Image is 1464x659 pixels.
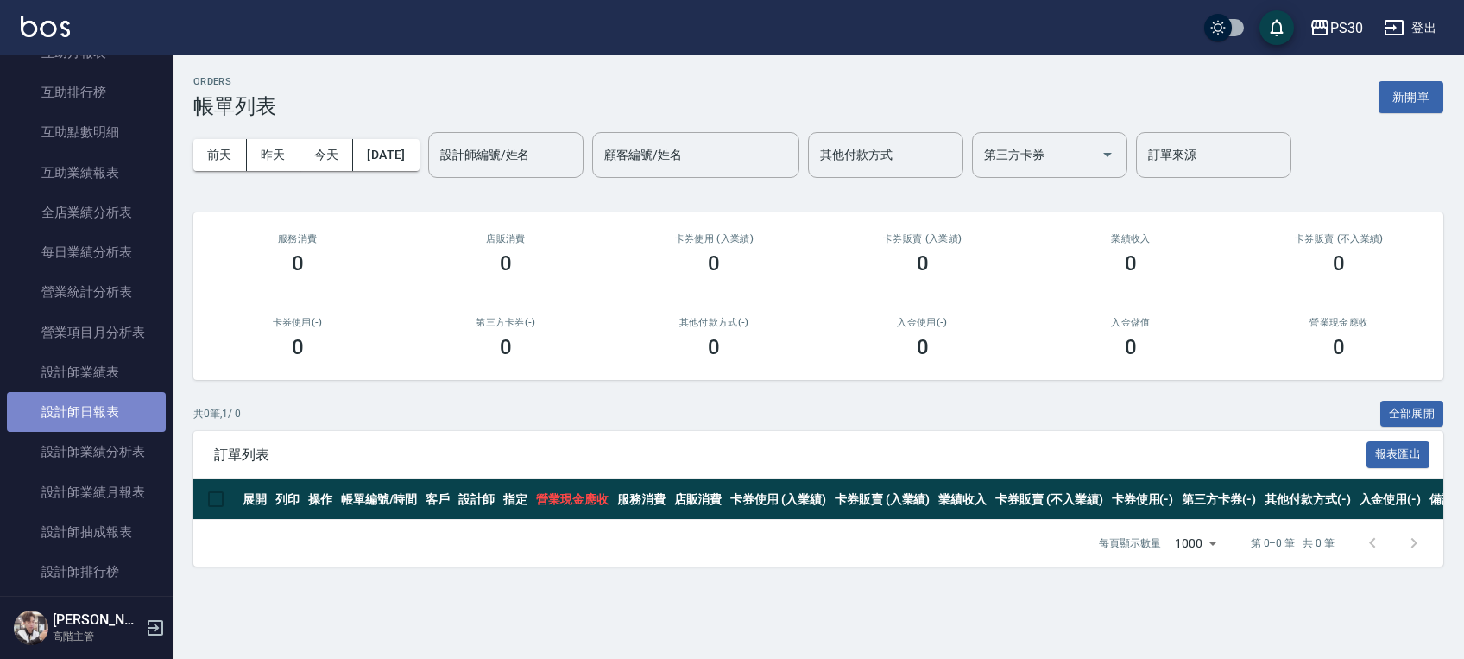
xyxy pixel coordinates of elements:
th: 備註 [1425,479,1458,520]
button: 新開單 [1379,81,1443,113]
h3: 0 [708,335,720,359]
a: 設計師業績表 [7,352,166,392]
button: [DATE] [353,139,419,171]
button: 前天 [193,139,247,171]
a: 設計師日報表 [7,392,166,432]
a: 營業統計分析表 [7,272,166,312]
h3: 0 [292,251,304,276]
h3: 0 [1333,335,1345,359]
th: 設計師 [454,479,499,520]
th: 業績收入 [934,479,991,520]
h3: 0 [500,251,512,276]
th: 第三方卡券(-) [1177,479,1260,520]
a: 每日業績分析表 [7,232,166,272]
th: 卡券使用(-) [1107,479,1178,520]
a: 設計師業績月報表 [7,472,166,512]
a: 互助排行榜 [7,73,166,112]
th: 店販消費 [670,479,727,520]
a: 互助點數明細 [7,112,166,152]
button: save [1259,10,1294,45]
button: 報表匯出 [1366,441,1430,468]
h3: 0 [708,251,720,276]
p: 高階主管 [53,629,141,644]
a: 營業項目月分析表 [7,313,166,352]
th: 指定 [499,479,532,520]
a: 設計師抽成報表 [7,512,166,552]
th: 營業現金應收 [532,479,613,520]
span: 訂單列表 [214,447,1366,464]
h2: 卡券販賣 (不入業績) [1256,233,1423,244]
h5: [PERSON_NAME] [53,611,141,629]
button: PS30 [1303,10,1370,46]
a: 設計師排行榜 [7,552,166,592]
th: 操作 [304,479,337,520]
h3: 服務消費 [214,233,381,244]
p: 第 0–0 筆 共 0 筆 [1251,535,1335,551]
th: 入金使用(-) [1355,479,1426,520]
h2: 卡券販賣 (入業績) [839,233,1006,244]
h3: 0 [917,335,929,359]
a: 報表匯出 [1366,446,1430,462]
p: 共 0 筆, 1 / 0 [193,406,241,421]
button: 登出 [1377,12,1443,44]
div: 1000 [1168,520,1223,567]
img: Logo [21,16,70,37]
a: 全店業績分析表 [7,193,166,232]
h2: 入金儲值 [1047,317,1214,328]
th: 卡券販賣 (入業績) [830,479,935,520]
h3: 0 [500,335,512,359]
th: 卡券販賣 (不入業績) [991,479,1107,520]
a: 互助業績報表 [7,153,166,193]
h3: 0 [917,251,929,276]
h3: 帳單列表 [193,94,276,118]
p: 每頁顯示數量 [1099,535,1161,551]
a: 新開單 [1379,88,1443,105]
h3: 0 [1125,251,1137,276]
h3: 0 [292,335,304,359]
th: 卡券使用 (入業績) [726,479,830,520]
th: 列印 [271,479,304,520]
h2: 入金使用(-) [839,317,1006,328]
h2: 營業現金應收 [1256,317,1423,328]
th: 帳單編號/時間 [337,479,422,520]
th: 客戶 [421,479,454,520]
div: PS30 [1330,17,1363,39]
button: 昨天 [247,139,300,171]
h3: 0 [1333,251,1345,276]
th: 服務消費 [613,479,670,520]
a: 商品銷售排行榜 [7,592,166,631]
button: 全部展開 [1380,401,1444,428]
h2: ORDERS [193,76,276,87]
th: 展開 [238,479,271,520]
img: Person [14,611,48,645]
h2: 卡券使用 (入業績) [631,233,798,244]
h2: 業績收入 [1047,233,1214,244]
h2: 其他付款方式(-) [631,317,798,328]
th: 其他付款方式(-) [1260,479,1355,520]
h2: 卡券使用(-) [214,317,381,328]
h2: 第三方卡券(-) [422,317,589,328]
button: 今天 [300,139,354,171]
h2: 店販消費 [422,233,589,244]
button: Open [1094,141,1121,168]
h3: 0 [1125,335,1137,359]
a: 設計師業績分析表 [7,432,166,472]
